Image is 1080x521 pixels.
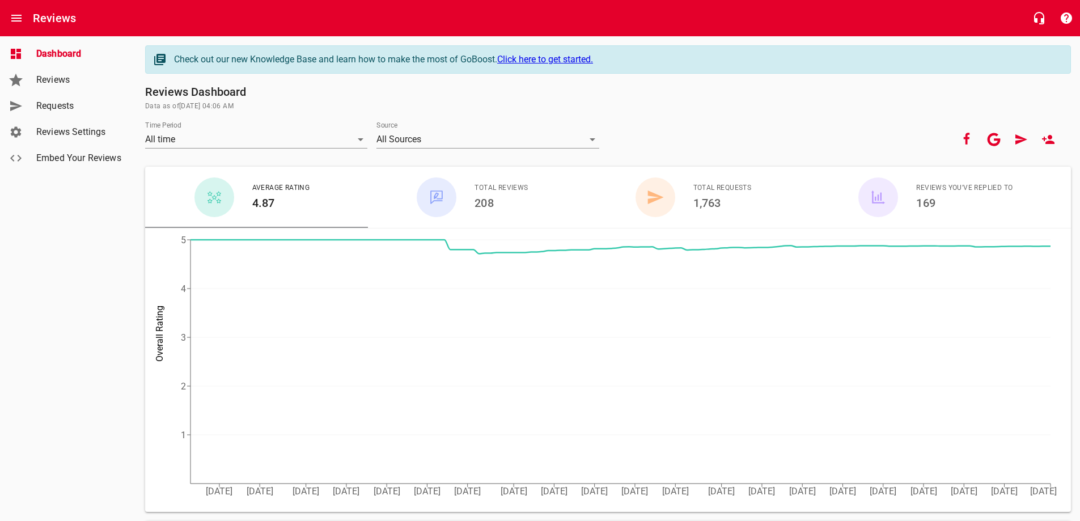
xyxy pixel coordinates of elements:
a: New User [1035,126,1062,153]
tspan: 3 [181,332,186,343]
button: Your Facebook account is connected [953,126,980,153]
span: Reviews [36,73,122,87]
div: Check out our new Knowledge Base and learn how to make the most of GoBoost. [174,53,1059,66]
tspan: [DATE] [247,486,273,497]
tspan: 1 [181,430,186,440]
tspan: [DATE] [581,486,608,497]
tspan: 4 [181,283,186,294]
tspan: [DATE] [910,486,937,497]
span: Average Rating [252,183,310,194]
h6: Reviews [33,9,76,27]
span: Total Requests [693,183,752,194]
span: Reviews You've Replied To [916,183,1013,194]
tspan: [DATE] [708,486,735,497]
tspan: [DATE] [414,486,441,497]
tspan: [DATE] [501,486,527,497]
h6: Reviews Dashboard [145,83,1071,101]
span: Requests [36,99,122,113]
button: Open drawer [3,5,30,32]
tspan: [DATE] [748,486,775,497]
tspan: [DATE] [951,486,977,497]
tspan: [DATE] [789,486,816,497]
button: Support Portal [1053,5,1080,32]
label: Source [376,122,397,129]
tspan: [DATE] [293,486,319,497]
span: Embed Your Reviews [36,151,122,165]
tspan: 5 [181,235,186,245]
h6: 4.87 [252,194,310,212]
div: All Sources [376,130,599,149]
tspan: [DATE] [206,486,232,497]
tspan: 2 [181,381,186,392]
tspan: [DATE] [1030,486,1057,497]
tspan: [DATE] [454,486,481,497]
button: Live Chat [1026,5,1053,32]
tspan: [DATE] [374,486,400,497]
span: Reviews Settings [36,125,122,139]
tspan: Overall Rating [154,306,165,362]
span: Total Reviews [475,183,528,194]
tspan: [DATE] [991,486,1018,497]
h6: 208 [475,194,528,212]
tspan: [DATE] [541,486,567,497]
h6: 169 [916,194,1013,212]
button: Your google account is connected [980,126,1007,153]
div: All time [145,130,367,149]
tspan: [DATE] [621,486,648,497]
tspan: [DATE] [662,486,689,497]
span: Dashboard [36,47,122,61]
tspan: [DATE] [829,486,856,497]
a: Click here to get started. [497,54,593,65]
tspan: [DATE] [333,486,359,497]
label: Time Period [145,122,181,129]
h6: 1,763 [693,194,752,212]
a: Request Review [1007,126,1035,153]
tspan: [DATE] [870,486,896,497]
span: Data as of [DATE] 04:06 AM [145,101,1071,112]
